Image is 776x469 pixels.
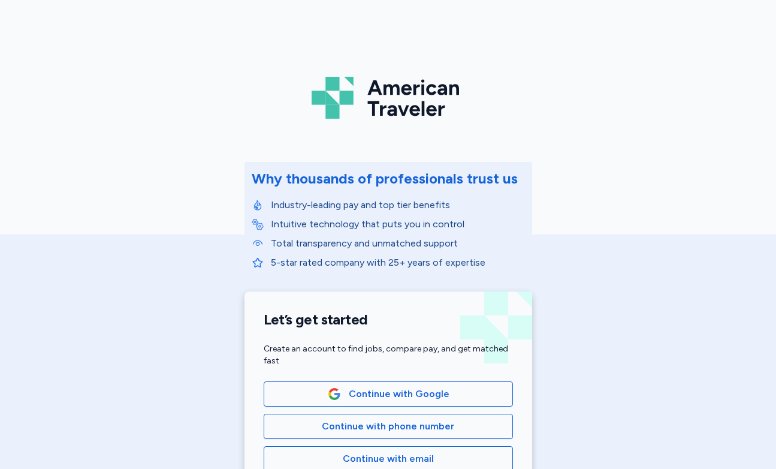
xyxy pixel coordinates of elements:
[271,236,525,251] p: Total transparency and unmatched support
[271,255,525,270] p: 5-star rated company with 25+ years of expertise
[264,381,513,407] button: Google LogoContinue with Google
[271,217,525,232] p: Intuitive technology that puts you in control
[264,311,513,329] h1: Let’s get started
[349,387,449,401] span: Continue with Google
[264,414,513,439] button: Continue with phone number
[252,169,518,188] div: Why thousands of professionals trust us
[312,72,465,124] img: Logo
[328,387,341,401] img: Google Logo
[271,198,525,212] p: Industry-leading pay and top tier benefits
[264,343,513,367] div: Create an account to find jobs, compare pay, and get matched fast
[343,452,434,466] span: Continue with email
[322,419,454,434] span: Continue with phone number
